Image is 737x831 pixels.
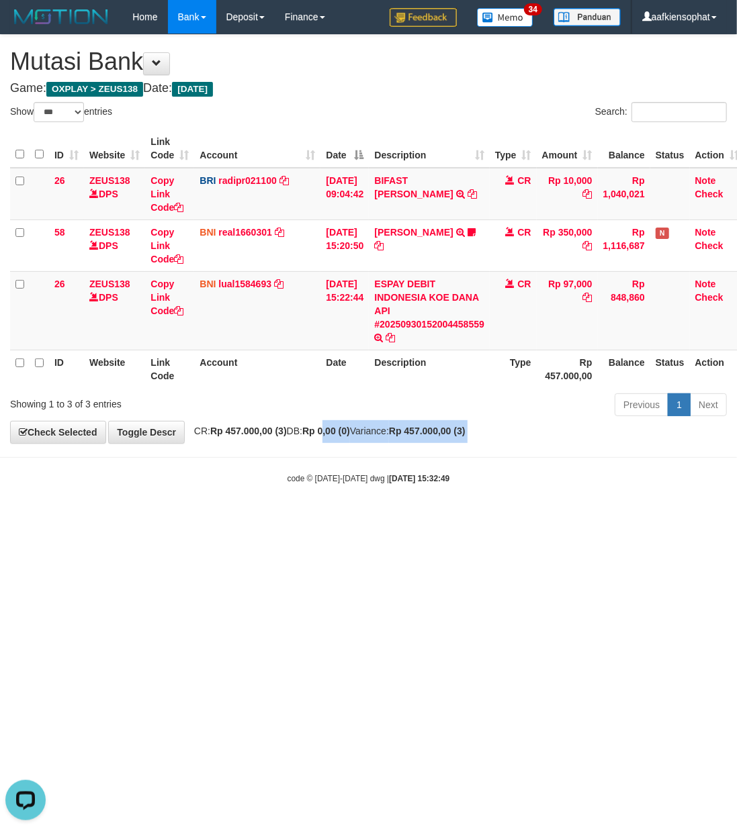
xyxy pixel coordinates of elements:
[374,279,484,330] a: ESPAY DEBIT INDONESIA KOE DANA API #20250930152004458559
[320,271,369,350] td: [DATE] 15:22:44
[84,168,145,220] td: DPS
[554,8,621,26] img: panduan.png
[218,279,271,289] a: lual1584693
[10,102,112,122] label: Show entries
[150,279,183,316] a: Copy Link Code
[34,102,84,122] select: Showentries
[320,350,369,388] th: Date
[537,271,598,350] td: Rp 97,000
[172,82,213,97] span: [DATE]
[150,227,183,264] a: Copy Link Code
[389,426,466,436] strong: Rp 457.000,00 (3)
[10,392,297,411] div: Showing 1 to 3 of 3 entries
[632,102,727,122] input: Search:
[490,350,537,388] th: Type
[274,279,284,289] a: Copy lual1584693 to clipboard
[187,426,466,436] span: CR: DB: Variance:
[477,8,533,27] img: Button%20Memo.svg
[279,175,289,186] a: Copy radipr021100 to clipboard
[288,474,450,483] small: code © [DATE]-[DATE] dwg |
[10,82,727,95] h4: Game: Date:
[46,82,143,97] span: OXPLAY > ZEUS138
[89,279,130,289] a: ZEUS138
[524,3,542,15] span: 34
[598,130,650,168] th: Balance
[695,292,724,303] a: Check
[49,350,84,388] th: ID
[374,240,384,251] a: Copy RISKA DIANA SARI to clipboard
[320,219,369,271] td: [DATE] 15:20:50
[374,227,453,238] a: [PERSON_NAME]
[390,8,457,27] img: Feedback.jpg
[650,130,690,168] th: Status
[84,350,145,388] th: Website
[84,271,145,350] td: DPS
[89,227,130,238] a: ZEUS138
[537,350,598,388] th: Rp 457.000,00
[320,168,369,220] td: [DATE] 09:04:42
[200,175,216,186] span: BRI
[5,5,46,46] button: Open LiveChat chat widget
[49,130,84,168] th: ID: activate to sort column ascending
[194,130,320,168] th: Account: activate to sort column ascending
[537,168,598,220] td: Rp 10,000
[320,130,369,168] th: Date: activate to sort column descending
[150,175,183,213] a: Copy Link Code
[598,350,650,388] th: Balance
[54,279,65,289] span: 26
[386,332,395,343] a: Copy ESPAY DEBIT INDONESIA KOE DANA API #20250930152004458559 to clipboard
[598,219,650,271] td: Rp 1,116,687
[210,426,287,436] strong: Rp 457.000,00 (3)
[468,189,477,199] a: Copy BIFAST ERIKA S PAUN to clipboard
[84,130,145,168] th: Website: activate to sort column ascending
[200,227,216,238] span: BNI
[369,130,490,168] th: Description: activate to sort column ascending
[108,421,185,444] a: Toggle Descr
[145,130,194,168] th: Link Code: activate to sort column ascending
[690,393,727,416] a: Next
[517,175,531,186] span: CR
[194,350,320,388] th: Account
[583,240,593,251] a: Copy Rp 350,000 to clipboard
[650,350,690,388] th: Status
[537,130,598,168] th: Amount: activate to sort column ascending
[389,474,449,483] strong: [DATE] 15:32:49
[598,168,650,220] td: Rp 1,040,021
[89,175,130,186] a: ZEUS138
[695,189,724,199] a: Check
[537,219,598,271] td: Rp 350,000
[695,279,716,289] a: Note
[656,228,669,239] span: Has Note
[598,271,650,350] td: Rp 848,860
[10,7,112,27] img: MOTION_logo.png
[54,175,65,186] span: 26
[302,426,350,436] strong: Rp 0,00 (0)
[218,227,271,238] a: real1660301
[145,350,194,388] th: Link Code
[615,393,668,416] a: Previous
[10,48,727,75] h1: Mutasi Bank
[369,350,490,388] th: Description
[490,130,537,168] th: Type: activate to sort column ascending
[583,292,593,303] a: Copy Rp 97,000 to clipboard
[583,189,593,199] a: Copy Rp 10,000 to clipboard
[10,421,106,444] a: Check Selected
[374,175,453,199] a: BIFAST [PERSON_NAME]
[218,175,276,186] a: radipr021100
[275,227,284,238] a: Copy real1660301 to clipboard
[695,227,716,238] a: Note
[517,279,531,289] span: CR
[54,227,65,238] span: 58
[695,175,716,186] a: Note
[668,393,691,416] a: 1
[517,227,531,238] span: CR
[695,240,724,251] a: Check
[84,219,145,271] td: DPS
[200,279,216,289] span: BNI
[595,102,727,122] label: Search:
